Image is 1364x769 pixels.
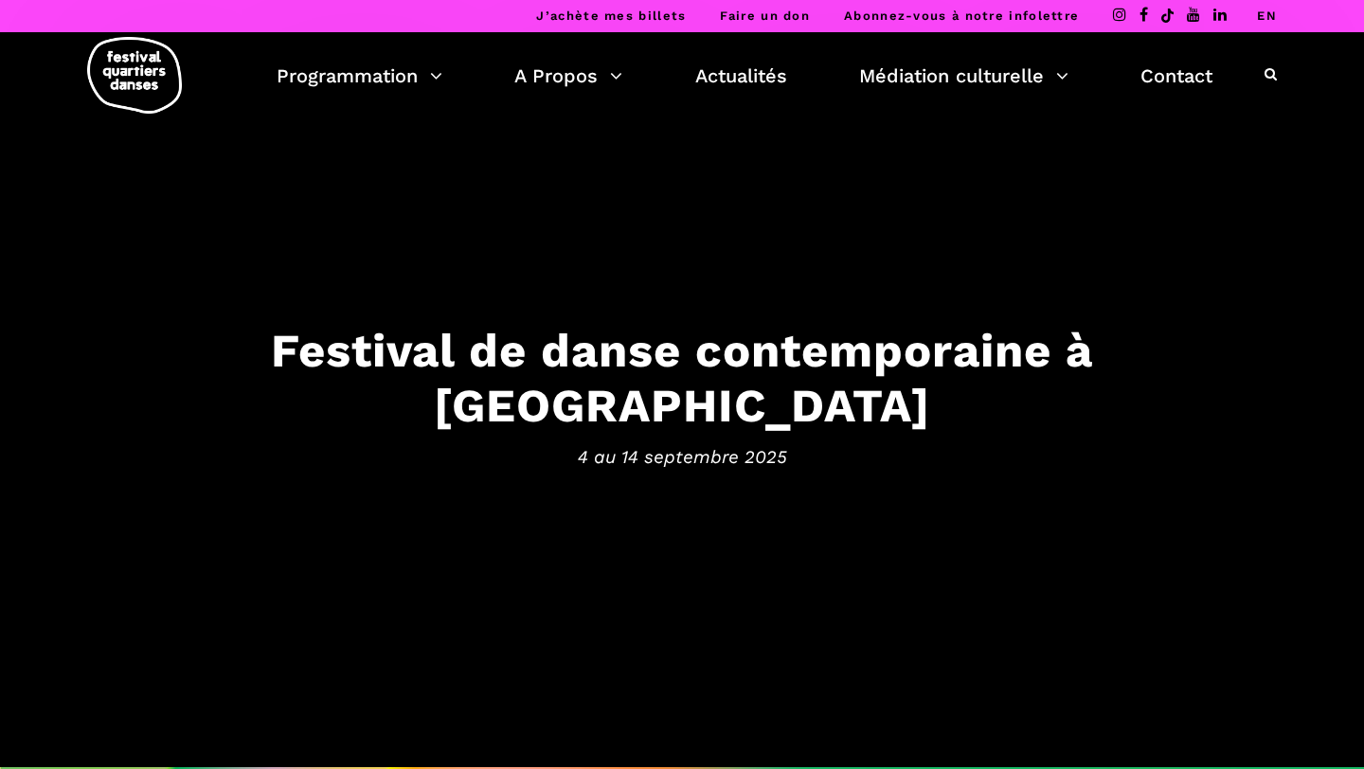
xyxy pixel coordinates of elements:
[536,9,686,23] a: J’achète mes billets
[695,60,787,92] a: Actualités
[1257,9,1277,23] a: EN
[514,60,622,92] a: A Propos
[277,60,442,92] a: Programmation
[1140,60,1212,92] a: Contact
[720,9,810,23] a: Faire un don
[844,9,1079,23] a: Abonnez-vous à notre infolettre
[95,443,1269,472] span: 4 au 14 septembre 2025
[859,60,1068,92] a: Médiation culturelle
[87,37,182,114] img: logo-fqd-med
[95,322,1269,434] h3: Festival de danse contemporaine à [GEOGRAPHIC_DATA]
